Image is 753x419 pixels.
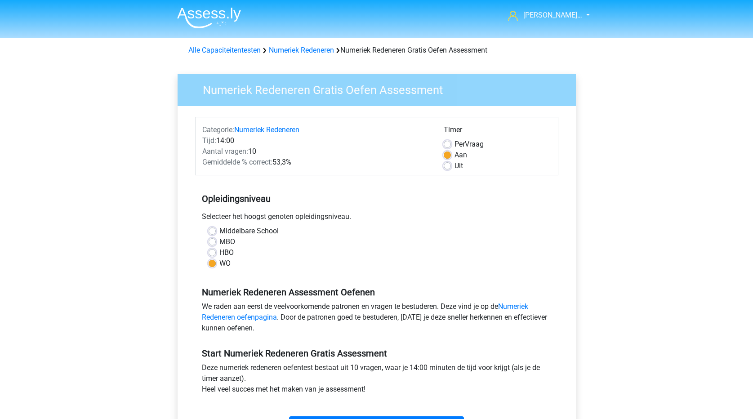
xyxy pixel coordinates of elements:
a: Alle Capaciteitentesten [188,46,261,54]
span: Tijd: [202,136,216,145]
span: Gemiddelde % correct: [202,158,272,166]
h3: Numeriek Redeneren Gratis Oefen Assessment [192,80,569,97]
a: Numeriek Redeneren [234,125,299,134]
label: Vraag [454,139,484,150]
div: Selecteer het hoogst genoten opleidingsniveau. [195,211,558,226]
div: 10 [196,146,437,157]
label: Aan [454,150,467,160]
label: HBO [219,247,234,258]
h5: Opleidingsniveau [202,190,552,208]
div: Timer [444,125,551,139]
div: 14:00 [196,135,437,146]
span: Categorie: [202,125,234,134]
span: [PERSON_NAME]… [523,11,582,19]
label: Middelbare School [219,226,279,236]
h5: Numeriek Redeneren Assessment Oefenen [202,287,552,298]
div: We raden aan eerst de veelvoorkomende patronen en vragen te bestuderen. Deze vind je op de . Door... [195,301,558,337]
span: Aantal vragen: [202,147,248,156]
a: Numeriek Redeneren oefenpagina [202,302,528,321]
h5: Start Numeriek Redeneren Gratis Assessment [202,348,552,359]
label: WO [219,258,231,269]
label: MBO [219,236,235,247]
a: [PERSON_NAME]… [504,10,583,21]
label: Uit [454,160,463,171]
div: 53,3% [196,157,437,168]
a: Numeriek Redeneren [269,46,334,54]
img: Assessly [177,7,241,28]
span: Per [454,140,465,148]
div: Numeriek Redeneren Gratis Oefen Assessment [185,45,569,56]
div: Deze numeriek redeneren oefentest bestaat uit 10 vragen, waar je 14:00 minuten de tijd voor krijg... [195,362,558,398]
